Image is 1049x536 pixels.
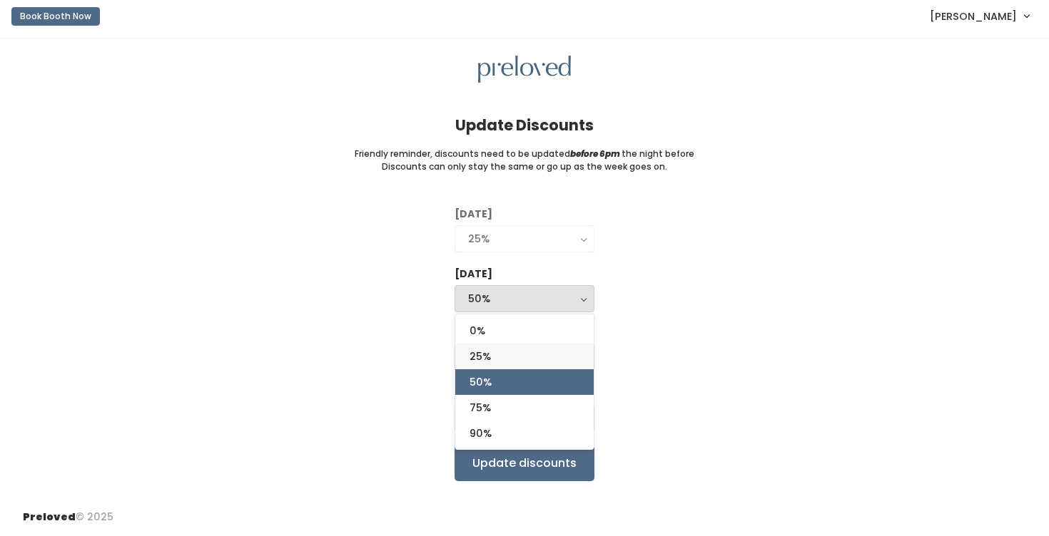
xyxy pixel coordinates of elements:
[470,400,491,416] span: 75%
[468,291,581,306] div: 50%
[468,231,581,247] div: 25%
[470,323,485,339] span: 0%
[455,445,594,481] input: Update discounts
[570,148,620,160] i: before 6pm
[930,9,1017,24] span: [PERSON_NAME]
[23,510,76,524] span: Preloved
[455,267,492,282] label: [DATE]
[355,148,694,160] small: Friendly reminder, discounts need to be updated the night before
[478,56,571,83] img: preloved logo
[11,1,100,32] a: Book Booth Now
[455,225,594,252] button: 25%
[382,160,667,173] small: Discounts can only stay the same or go up as the week goes on.
[916,1,1043,31] a: [PERSON_NAME]
[455,207,492,222] label: [DATE]
[470,426,492,441] span: 90%
[23,498,113,525] div: © 2025
[455,285,594,312] button: 50%
[470,374,492,390] span: 50%
[470,349,491,364] span: 25%
[11,7,100,26] button: Book Booth Now
[455,117,594,133] h4: Update Discounts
